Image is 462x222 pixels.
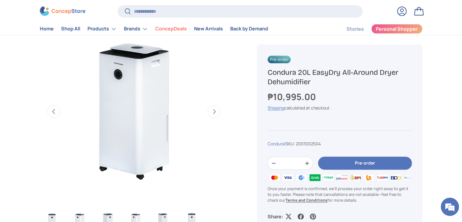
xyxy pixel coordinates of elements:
textarea: Type your message and hit 'Enter' [3,153,116,175]
div: calculated at checkout. [268,105,412,111]
a: Personal Shopper [371,24,423,34]
nav: Primary [40,23,268,35]
img: maya [322,173,335,182]
p: Share: [268,213,283,220]
img: ConcepStore [40,7,85,16]
summary: Brands [120,23,152,35]
a: Stories [347,23,364,35]
a: ConcepDeals [155,23,187,35]
img: qrph [375,173,389,182]
nav: Secondary [332,23,423,35]
p: Once your payment is confirmed, we'll process your order right away to get it to you faster. Plea... [268,186,412,203]
a: Home [40,23,54,35]
img: visa [281,173,295,182]
a: New Arrivals [194,23,223,35]
button: Pre-order [318,157,412,170]
a: Shop All [61,23,80,35]
img: bpi [349,173,362,182]
summary: Products [84,23,120,35]
img: grabpay [308,173,321,182]
img: metrobank [402,173,416,182]
div: Chat with us now [32,34,102,42]
a: Back by Demand [230,23,268,35]
span: | [284,141,321,147]
span: Personal Shopper [376,27,418,32]
img: ubp [362,173,375,182]
img: gcash [295,173,308,182]
img: billease [335,173,348,182]
span: SKU: [286,141,295,147]
img: master [268,173,281,182]
a: Terms and Conditions [286,197,327,203]
span: Pre-order [268,56,291,63]
img: bdo [389,173,402,182]
div: Minimize live chat window [100,3,114,18]
a: Condura [268,141,284,147]
strong: ₱10,995.00 [268,91,317,103]
span: We're online! [35,70,84,132]
a: Shipping [268,105,284,111]
span: 2001002504 [296,141,321,147]
h1: Condura 20L EasyDry All-Around Dryer Dehumidifier [268,68,412,87]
